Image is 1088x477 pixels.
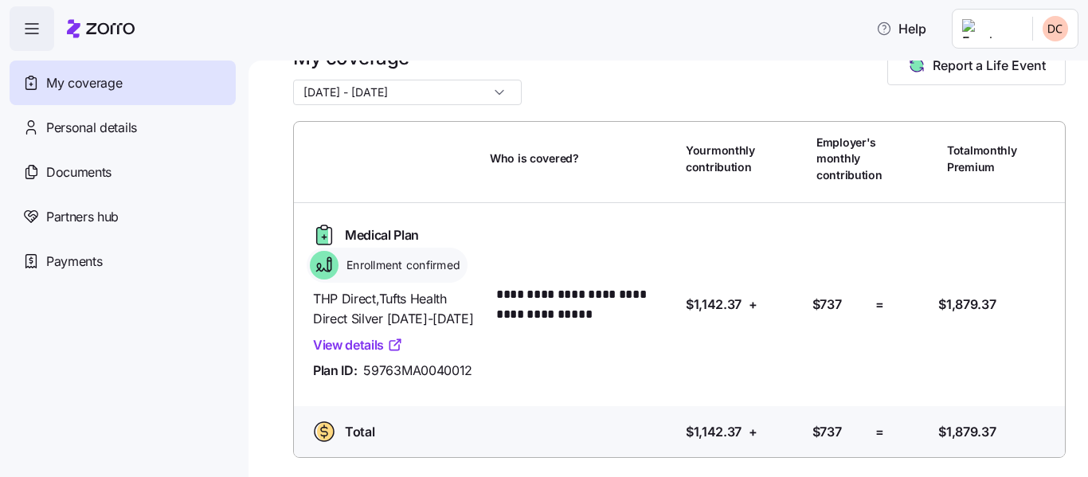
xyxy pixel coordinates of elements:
a: View details [313,335,403,355]
span: My coverage [46,73,122,93]
span: Total [345,422,374,442]
span: THP Direct , Tufts Health Direct Silver [DATE]-[DATE] [313,289,477,329]
img: 6ee19838b34717588213c5a9be699f27 [1043,16,1068,41]
span: Personal details [46,118,137,138]
span: $1,142.37 [686,295,742,315]
img: Employer logo [962,19,1020,38]
span: Total monthly Premium [947,143,1017,175]
a: Payments [10,239,236,283]
span: Medical Plan [345,225,419,245]
span: Payments [46,252,102,272]
span: Enrollment confirmed [342,257,460,273]
span: $737 [812,295,842,315]
button: Report a Life Event [887,45,1066,85]
span: Plan ID: [313,361,357,381]
span: Employer's monthly contribution [816,135,883,183]
span: Partners hub [46,207,119,227]
a: My coverage [10,61,236,105]
span: $1,142.37 [686,422,742,442]
span: Report a Life Event [933,56,1046,75]
span: = [875,295,884,315]
span: Your monthly contribution [686,143,755,175]
a: Documents [10,150,236,194]
span: $1,879.37 [938,422,996,442]
span: Help [876,19,926,38]
a: Personal details [10,105,236,150]
span: = [875,422,884,442]
a: Partners hub [10,194,236,239]
span: $1,879.37 [938,295,996,315]
span: $737 [812,422,842,442]
span: + [749,422,757,442]
span: Documents [46,162,112,182]
span: Who is covered? [490,151,579,166]
span: + [749,295,757,315]
button: Help [863,13,939,45]
span: 59763MA0040012 [363,361,472,381]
